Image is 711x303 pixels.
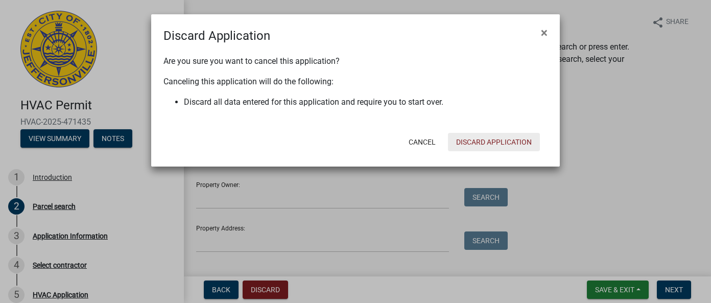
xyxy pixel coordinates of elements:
[163,55,548,67] p: Are you sure you want to cancel this application?
[448,133,540,151] button: Discard Application
[163,27,270,45] h4: Discard Application
[533,18,556,47] button: Close
[541,26,548,40] span: ×
[163,76,548,88] p: Canceling this application will do the following:
[184,96,548,108] li: Discard all data entered for this application and require you to start over.
[400,133,444,151] button: Cancel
